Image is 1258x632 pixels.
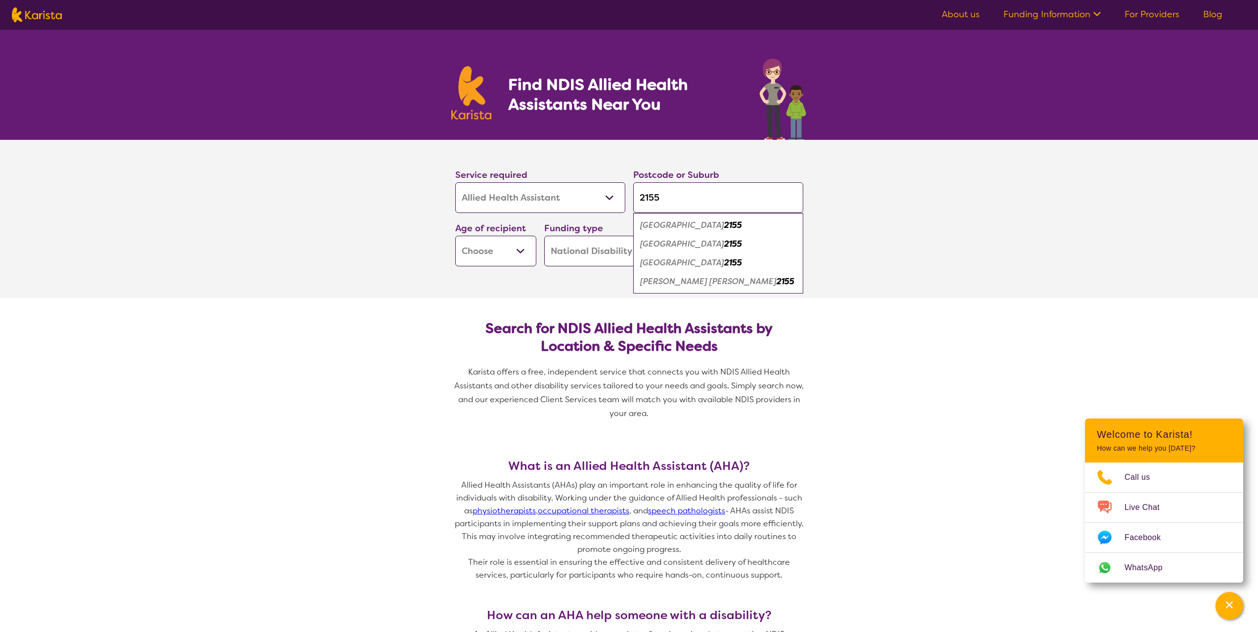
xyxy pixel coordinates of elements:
[473,506,536,516] a: physiotherapists
[1097,444,1231,453] p: How can we help you [DATE]?
[777,276,794,287] em: 2155
[1203,8,1222,20] a: Blog
[538,506,629,516] a: occupational therapists
[1125,500,1171,515] span: Live Chat
[640,220,724,230] em: [GEOGRAPHIC_DATA]
[12,7,62,22] img: Karista logo
[1215,592,1243,620] button: Channel Menu
[1085,419,1243,583] div: Channel Menu
[724,257,742,268] em: 2155
[544,222,603,234] label: Funding type
[1125,560,1174,575] span: WhatsApp
[1003,8,1101,20] a: Funding Information
[757,53,807,140] img: allied-health-assistant
[638,235,798,253] div: Kellyville 2155
[451,459,807,473] h3: What is an Allied Health Assistant (AHA)?
[455,169,527,181] label: Service required
[1085,553,1243,583] a: Web link opens in a new tab.
[648,506,725,516] a: speech pathologists
[1085,463,1243,583] ul: Choose channel
[633,169,719,181] label: Postcode or Suburb
[451,365,807,421] p: Karista offers a free, independent service that connects you with NDIS Allied Health Assistants a...
[724,239,742,249] em: 2155
[640,257,724,268] em: [GEOGRAPHIC_DATA]
[633,182,803,213] input: Type
[724,220,742,230] em: 2155
[1125,470,1162,485] span: Call us
[1125,530,1172,545] span: Facebook
[451,556,807,582] p: Their role is essential in ensuring the effective and consistent delivery of healthcare services,...
[638,272,798,291] div: Rouse Hill 2155
[463,320,795,355] h2: Search for NDIS Allied Health Assistants by Location & Specific Needs
[451,608,807,622] h3: How can an AHA help someone with a disability?
[640,239,724,249] em: [GEOGRAPHIC_DATA]
[455,222,526,234] label: Age of recipient
[638,216,798,235] div: Beaumont Hills 2155
[1125,8,1179,20] a: For Providers
[451,479,807,556] p: Allied Health Assistants (AHAs) play an important role in enhancing the quality of life for indiv...
[1097,428,1231,440] h2: Welcome to Karista!
[508,75,726,114] h1: Find NDIS Allied Health Assistants Near You
[942,8,980,20] a: About us
[640,276,777,287] em: [PERSON_NAME] [PERSON_NAME]
[451,66,492,120] img: Karista logo
[638,253,798,272] div: Kellyville Ridge 2155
